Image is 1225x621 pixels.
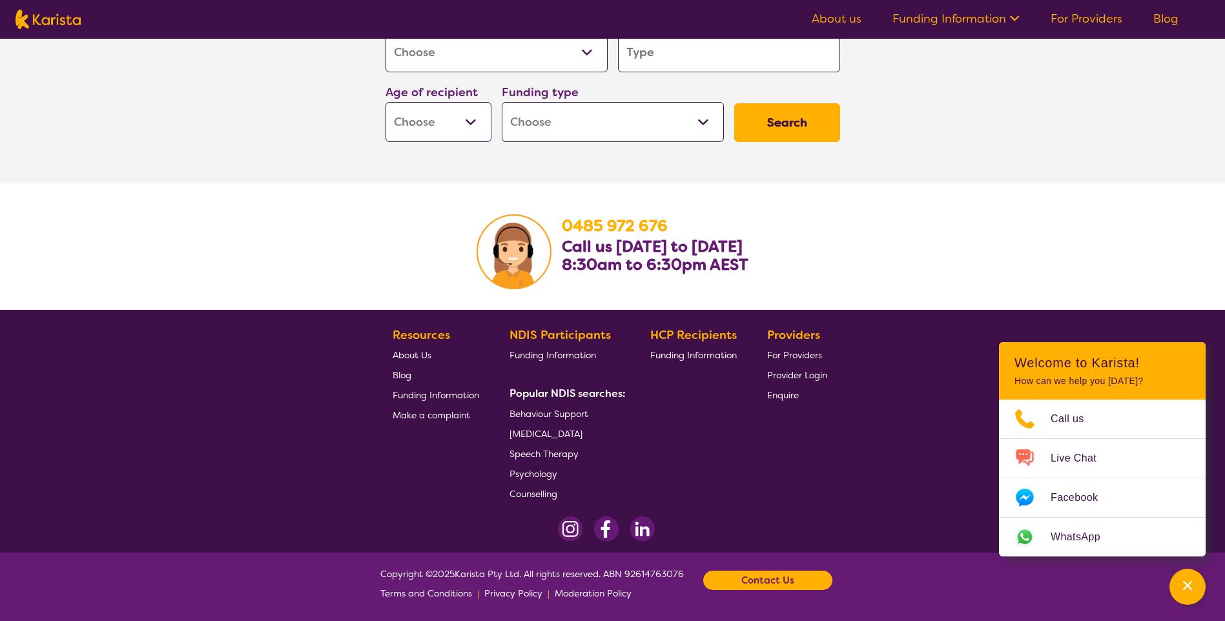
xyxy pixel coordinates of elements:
[386,85,478,100] label: Age of recipient
[1014,355,1190,371] h2: Welcome to Karista!
[393,369,411,381] span: Blog
[15,10,81,29] img: Karista logo
[510,488,557,500] span: Counselling
[767,365,827,385] a: Provider Login
[1169,569,1206,605] button: Channel Menu
[510,403,621,423] a: Behaviour Support
[510,387,626,400] b: Popular NDIS searches:
[380,587,472,599] span: Terms and Conditions
[510,423,621,443] a: [MEDICAL_DATA]
[510,349,596,361] span: Funding Information
[510,468,557,480] span: Psychology
[548,584,550,603] p: |
[1014,376,1190,387] p: How can we help you [DATE]?
[650,349,737,361] span: Funding Information
[562,216,668,236] a: 0485 972 676
[741,571,794,590] b: Contact Us
[999,400,1206,556] ul: Choose channel
[1153,11,1179,26] a: Blog
[393,345,479,365] a: About Us
[510,463,621,484] a: Psychology
[502,85,579,100] label: Funding type
[1051,11,1122,26] a: For Providers
[562,236,743,257] b: Call us [DATE] to [DATE]
[393,389,479,401] span: Funding Information
[812,11,861,26] a: About us
[562,254,748,275] b: 8:30am to 6:30pm AEST
[999,342,1206,556] div: Channel Menu
[484,584,542,603] a: Privacy Policy
[510,408,588,420] span: Behaviour Support
[484,587,542,599] span: Privacy Policy
[393,409,470,421] span: Make a complaint
[477,214,551,289] img: Karista Client Service
[393,365,479,385] a: Blog
[380,564,684,603] span: Copyright © 2025 Karista Pty Ltd. All rights reserved. ABN 92614763076
[767,349,822,361] span: For Providers
[477,584,479,603] p: |
[767,327,820,343] b: Providers
[767,369,827,381] span: Provider Login
[650,345,737,365] a: Funding Information
[510,327,611,343] b: NDIS Participants
[393,327,450,343] b: Resources
[767,345,827,365] a: For Providers
[1051,527,1116,547] span: WhatsApp
[767,385,827,405] a: Enquire
[555,584,632,603] a: Moderation Policy
[555,587,632,599] span: Moderation Policy
[393,405,479,425] a: Make a complaint
[650,327,737,343] b: HCP Recipients
[630,516,655,542] img: LinkedIn
[558,516,583,542] img: Instagram
[618,32,840,72] input: Type
[734,103,840,142] button: Search
[510,484,621,504] a: Counselling
[380,584,472,603] a: Terms and Conditions
[593,516,619,542] img: Facebook
[1051,409,1100,429] span: Call us
[393,349,431,361] span: About Us
[892,11,1020,26] a: Funding Information
[767,389,799,401] span: Enquire
[393,385,479,405] a: Funding Information
[510,443,621,463] a: Speech Therapy
[510,428,582,440] span: [MEDICAL_DATA]
[1051,449,1112,468] span: Live Chat
[1051,488,1113,507] span: Facebook
[999,518,1206,556] a: Web link opens in a new tab.
[510,448,579,460] span: Speech Therapy
[510,345,621,365] a: Funding Information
